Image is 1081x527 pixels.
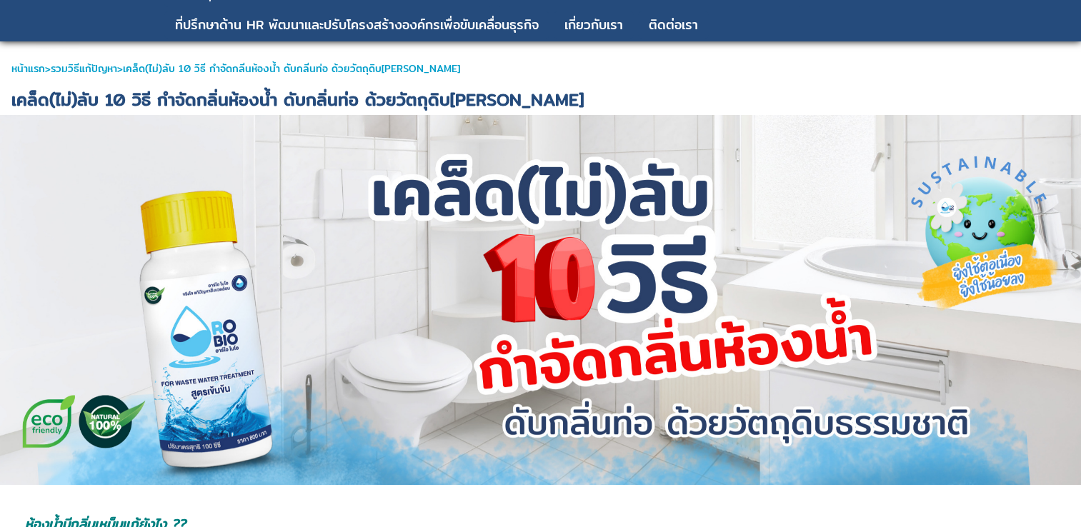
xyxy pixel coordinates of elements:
a: รวมวิธีแก้ปัญหา [51,61,117,76]
div: ที่ปรึกษาด้าน HR พัฒนาและปรับโครงสร้างองค์กรเพื่อขับเคลื่อนธุรกิจ [175,19,539,31]
a: เกี่ยวกับเรา [564,11,623,39]
a: ติดต่อเรา [649,11,698,39]
a: ที่ปรึกษาด้าน HR พัฒนาและปรับโครงสร้างองค์กรเพื่อขับเคลื่อนธุรกิจ [175,11,539,39]
div: ติดต่อเรา [649,19,698,31]
div: เกี่ยวกับเรา [564,19,623,31]
a: หน้าแรก [11,61,45,76]
span: เคล็ด(ไม่)ลับ 10 วิธี กำจัดกลิ่นห้องน้ำ ดับกลิ่นท่อ ด้วยวัตถุดิบ[PERSON_NAME] [11,86,584,113]
span: เคล็ด(ไม่)ลับ 10 วิธี กำจัดกลิ่นห้องน้ำ ดับกลิ่นท่อ ด้วยวัตถุดิบ[PERSON_NAME] [123,61,460,76]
